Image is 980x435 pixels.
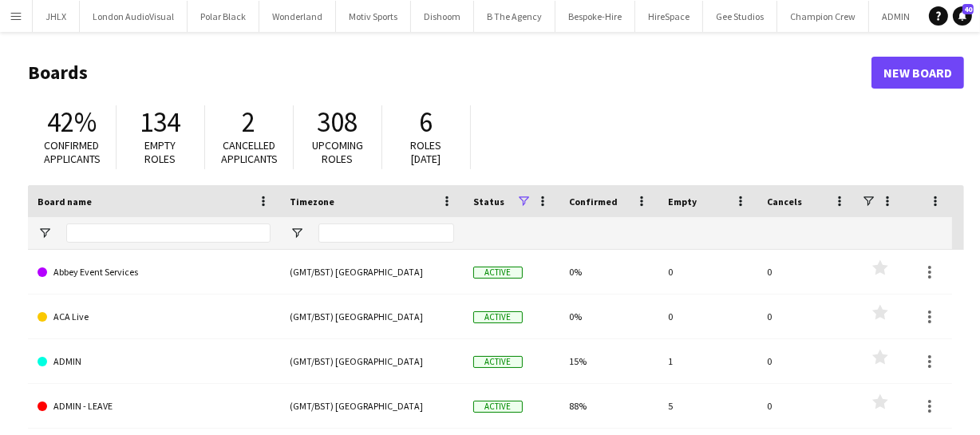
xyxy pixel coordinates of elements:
[38,384,271,429] a: ADMIN - LEAVE
[411,1,474,32] button: Dishoom
[658,295,757,338] div: 0
[668,196,697,208] span: Empty
[420,105,433,140] span: 6
[757,295,856,338] div: 0
[473,356,523,368] span: Active
[280,384,464,428] div: (GMT/BST) [GEOGRAPHIC_DATA]
[259,1,336,32] button: Wonderland
[33,1,80,32] button: JHLX
[473,267,523,279] span: Active
[962,4,974,14] span: 40
[44,138,101,166] span: Confirmed applicants
[559,250,658,294] div: 0%
[221,138,278,166] span: Cancelled applicants
[38,339,271,384] a: ADMIN
[658,339,757,383] div: 1
[658,250,757,294] div: 0
[777,1,869,32] button: Champion Crew
[767,196,802,208] span: Cancels
[336,1,411,32] button: Motiv Sports
[145,138,176,166] span: Empty roles
[757,339,856,383] div: 0
[953,6,972,26] a: 40
[473,196,504,208] span: Status
[473,311,523,323] span: Active
[318,105,358,140] span: 308
[473,401,523,413] span: Active
[38,250,271,295] a: Abbey Event Services
[290,196,334,208] span: Timezone
[280,339,464,383] div: (GMT/BST) [GEOGRAPHIC_DATA]
[569,196,618,208] span: Confirmed
[290,226,304,240] button: Open Filter Menu
[474,1,555,32] button: B The Agency
[140,105,181,140] span: 134
[559,295,658,338] div: 0%
[38,295,271,339] a: ACA Live
[28,61,871,85] h1: Boards
[38,196,92,208] span: Board name
[280,250,464,294] div: (GMT/BST) [GEOGRAPHIC_DATA]
[635,1,703,32] button: HireSpace
[559,384,658,428] div: 88%
[658,384,757,428] div: 5
[38,226,52,240] button: Open Filter Menu
[66,223,271,243] input: Board name Filter Input
[871,57,964,89] a: New Board
[559,339,658,383] div: 15%
[80,1,188,32] button: London AudioVisual
[757,250,856,294] div: 0
[555,1,635,32] button: Bespoke-Hire
[869,1,923,32] button: ADMIN
[243,105,256,140] span: 2
[703,1,777,32] button: Gee Studios
[411,138,442,166] span: Roles [DATE]
[280,295,464,338] div: (GMT/BST) [GEOGRAPHIC_DATA]
[312,138,363,166] span: Upcoming roles
[757,384,856,428] div: 0
[188,1,259,32] button: Polar Black
[318,223,454,243] input: Timezone Filter Input
[47,105,97,140] span: 42%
